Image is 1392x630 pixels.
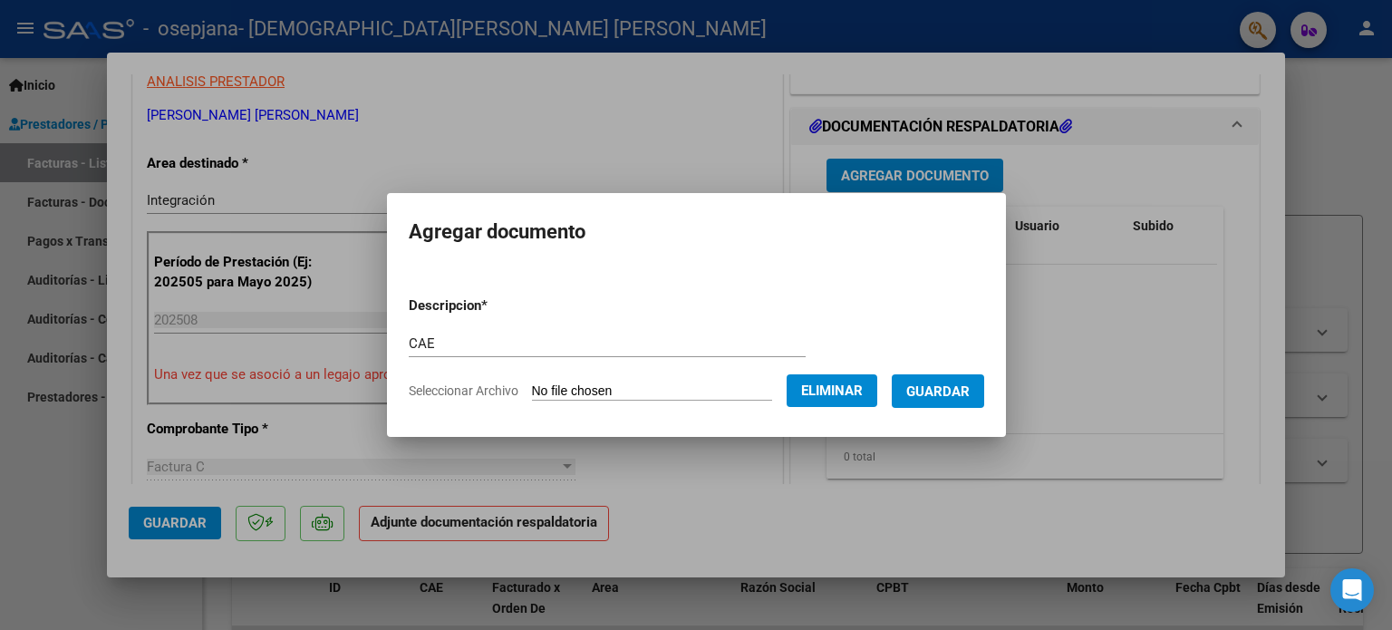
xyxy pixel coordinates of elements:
[409,215,984,249] h2: Agregar documento
[892,374,984,408] button: Guardar
[787,374,877,407] button: Eliminar
[409,296,582,316] p: Descripcion
[409,383,518,398] span: Seleccionar Archivo
[1330,568,1374,612] div: Open Intercom Messenger
[801,383,863,399] span: Eliminar
[906,383,970,400] span: Guardar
